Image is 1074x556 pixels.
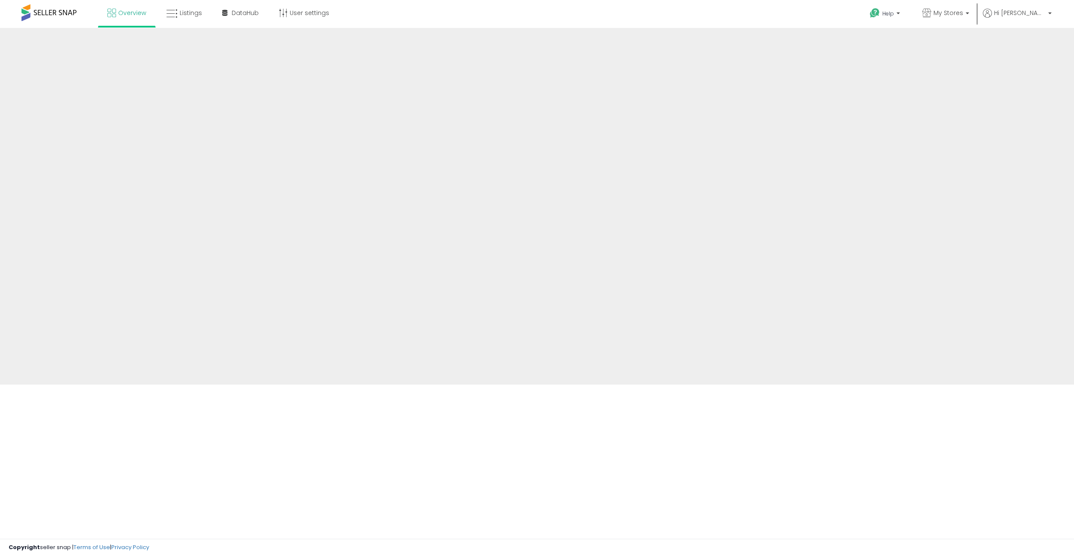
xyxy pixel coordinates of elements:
[869,8,880,18] i: Get Help
[118,9,146,17] span: Overview
[232,9,259,17] span: DataHub
[180,9,202,17] span: Listings
[863,1,909,28] a: Help
[994,9,1046,17] span: Hi [PERSON_NAME]
[882,10,894,17] span: Help
[983,9,1052,28] a: Hi [PERSON_NAME]
[933,9,963,17] span: My Stores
